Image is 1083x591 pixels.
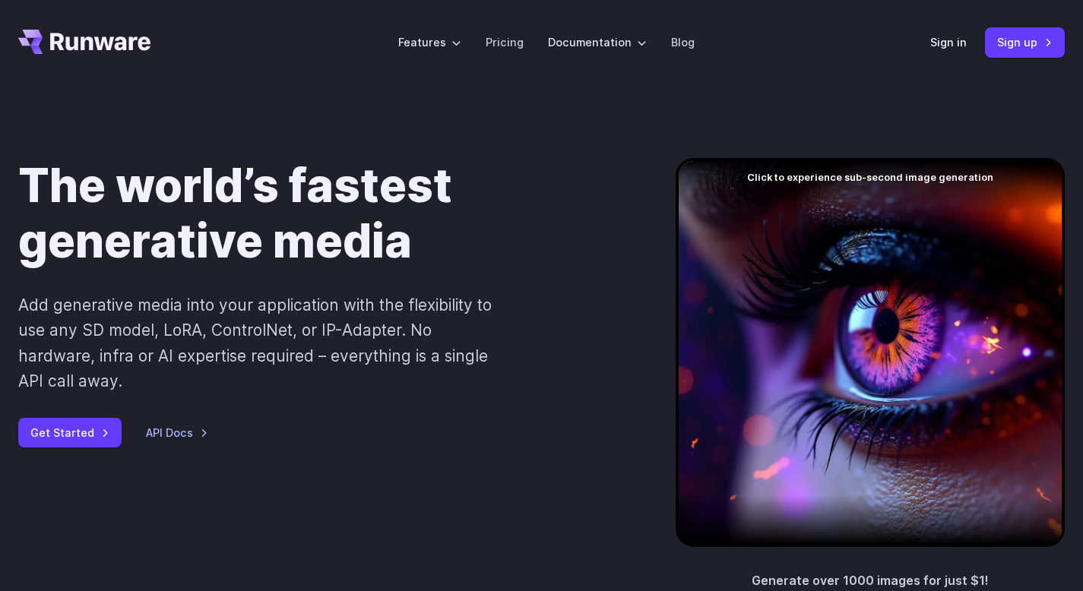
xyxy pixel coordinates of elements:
a: Pricing [486,33,524,51]
a: Get Started [18,418,122,447]
label: Features [398,33,461,51]
label: Documentation [548,33,647,51]
a: Sign up [985,27,1065,57]
a: Go to / [18,30,150,54]
a: Blog [671,33,695,51]
p: Add generative media into your application with the flexibility to use any SD model, LoRA, Contro... [18,292,505,393]
a: Sign in [930,33,967,51]
p: Generate over 1000 images for just $1! [752,571,989,591]
h1: The world’s fastest generative media [18,158,627,268]
a: API Docs [146,424,208,441]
